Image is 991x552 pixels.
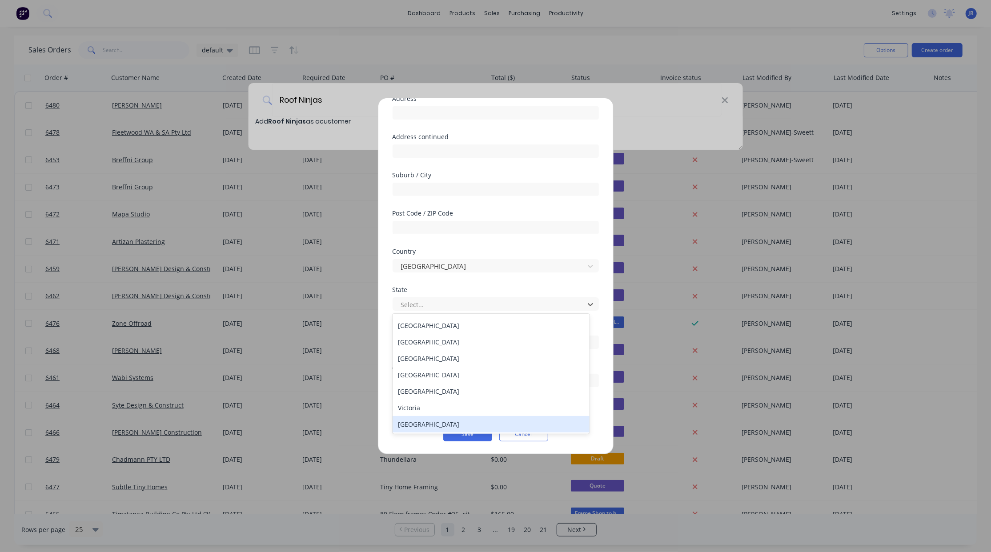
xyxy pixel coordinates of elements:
div: [GEOGRAPHIC_DATA] [393,416,590,432]
div: Country [393,248,599,255]
div: [GEOGRAPHIC_DATA] [393,367,590,383]
div: [GEOGRAPHIC_DATA] [393,317,590,334]
div: Post Code / ZIP Code [393,210,599,216]
button: Cancel [499,427,548,441]
div: [GEOGRAPHIC_DATA] [393,350,590,367]
div: Address continued [393,134,599,140]
div: [GEOGRAPHIC_DATA] [393,334,590,350]
button: Save [443,427,492,441]
div: Suburb / City [393,172,599,178]
div: Address [393,96,599,102]
div: Victoria [393,400,590,416]
div: [GEOGRAPHIC_DATA] [393,383,590,400]
div: State [393,287,599,293]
